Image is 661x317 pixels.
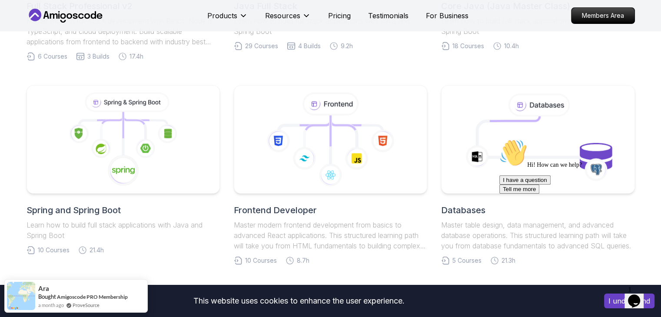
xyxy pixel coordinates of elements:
[57,294,128,300] a: Amigoscode PRO Membership
[3,3,31,31] img: :wave:
[3,40,55,49] button: I have a question
[38,293,56,300] span: Bought
[297,256,309,265] span: 8.7h
[3,26,86,33] span: Hi! How can we help?
[27,16,220,47] p: Master modern full-stack development with React, Node.js, TypeScript, and cloud deployment. Build...
[90,246,104,254] span: 21.4h
[234,204,427,216] h2: Frontend Developer
[207,10,248,28] button: Products
[341,42,353,50] span: 9.2h
[73,301,100,309] a: ProveSource
[7,291,591,310] div: This website uses cookies to enhance the user experience.
[328,10,351,21] a: Pricing
[3,49,43,58] button: Tell me more
[27,220,220,241] p: Learn how to build full stack applications with Java and Spring Boot
[207,10,237,21] p: Products
[245,42,278,50] span: 29 Courses
[234,220,427,251] p: Master modern frontend development from basics to advanced React applications. This structured le...
[27,85,220,254] a: Spring and Spring BootLearn how to build full stack applications with Java and Spring Boot10 Cour...
[426,10,468,21] a: For Business
[245,256,277,265] span: 10 Courses
[265,10,300,21] p: Resources
[38,246,70,254] span: 10 Courses
[441,85,634,265] a: DatabasesMaster table design, data management, and advanced database operations. This structured ...
[7,282,35,310] img: provesource social proof notification image
[452,42,484,50] span: 18 Courses
[368,10,409,21] a: Testimonials
[234,85,427,265] a: Frontend DeveloperMaster modern frontend development from basics to advanced React applications. ...
[38,301,64,309] span: a month ago
[504,42,519,50] span: 10.4h
[441,220,634,251] p: Master table design, data management, and advanced database operations. This structured learning ...
[298,42,321,50] span: 4 Builds
[571,7,635,24] a: Members Area
[624,282,652,308] iframe: chat widget
[87,52,110,61] span: 3 Builds
[452,256,482,265] span: 5 Courses
[27,204,220,216] h2: Spring and Spring Boot
[265,10,311,28] button: Resources
[496,135,652,278] iframe: chat widget
[441,204,634,216] h2: Databases
[38,285,49,292] span: Ara
[604,294,654,308] button: Accept cookies
[3,3,160,58] div: 👋Hi! How can we help?I have a questionTell me more
[571,8,634,23] p: Members Area
[130,52,143,61] span: 17.4h
[38,52,67,61] span: 6 Courses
